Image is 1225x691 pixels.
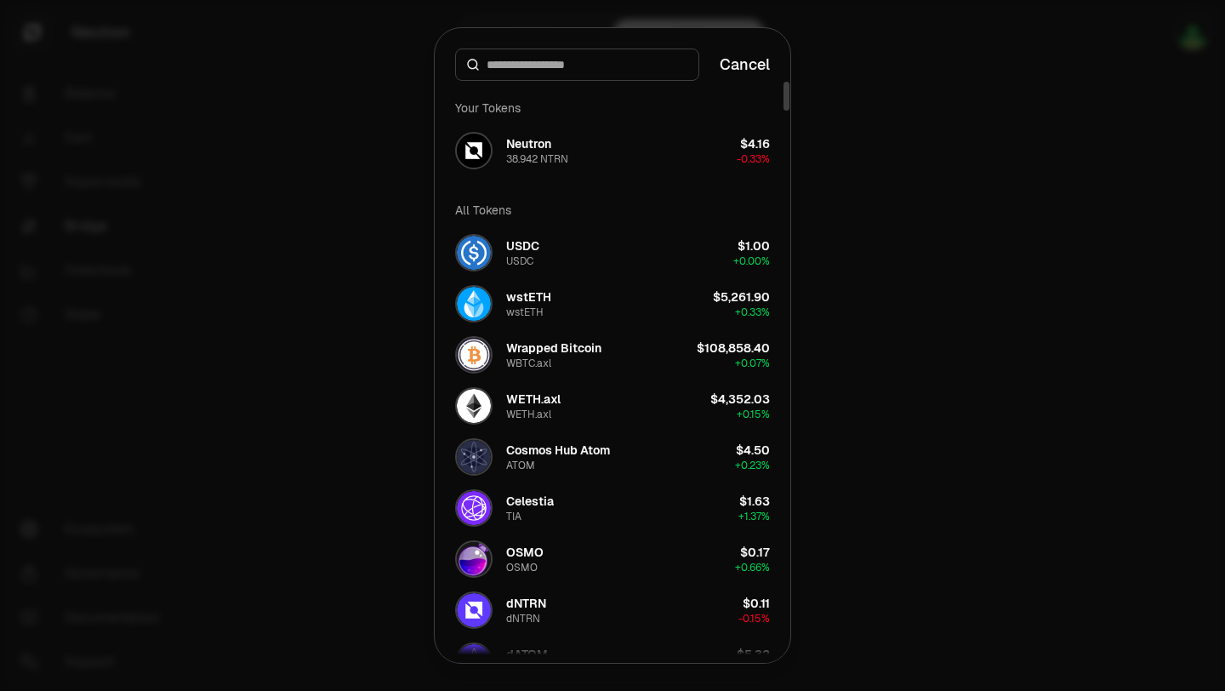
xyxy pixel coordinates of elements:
div: Your Tokens [445,91,780,125]
img: dATOM Logo [457,644,491,678]
div: WBTC.axl [506,357,551,370]
img: dNTRN Logo [457,593,491,627]
div: dNTRN [506,612,540,625]
button: OSMO LogoOSMOOSMO$0.17+0.66% [445,534,780,585]
img: WBTC.axl Logo [457,338,491,372]
img: wstETH Logo [457,287,491,321]
img: NTRN Logo [457,134,491,168]
div: All Tokens [445,193,780,227]
span: + 0.33% [735,306,770,319]
div: wstETH [506,306,544,319]
span: + 0.07% [735,357,770,370]
div: wstETH [506,288,551,306]
div: OSMO [506,561,538,574]
button: TIA LogoCelestiaTIA$1.63+1.37% [445,483,780,534]
button: WBTC.axl LogoWrapped BitcoinWBTC.axl$108,858.40+0.07% [445,329,780,380]
div: 38.942 NTRN [506,152,568,166]
div: USDC [506,254,533,268]
div: ATOM [506,459,535,472]
img: WETH.axl Logo [457,389,491,423]
div: dATOM [506,646,548,663]
div: $5,261.90 [713,288,770,306]
button: ATOM LogoCosmos Hub AtomATOM$4.50+0.23% [445,431,780,483]
button: dNTRN LogodNTRNdNTRN$0.11-0.15% [445,585,780,636]
span: + 0.23% [735,459,770,472]
img: TIA Logo [457,491,491,525]
div: $5.32 [737,646,770,663]
div: WETH.axl [506,391,561,408]
span: + 1.37% [738,510,770,523]
div: $0.11 [743,595,770,612]
div: $4,352.03 [710,391,770,408]
span: -0.33% [737,152,770,166]
button: wstETH LogowstETHwstETH$5,261.90+0.33% [445,278,780,329]
span: -0.15% [738,612,770,625]
div: Celestia [506,493,554,510]
button: WETH.axl LogoWETH.axlWETH.axl$4,352.03+0.15% [445,380,780,431]
div: $1.63 [739,493,770,510]
div: OSMO [506,544,544,561]
div: Neutron [506,135,551,152]
div: WETH.axl [506,408,551,421]
div: $4.50 [736,442,770,459]
div: $4.16 [740,135,770,152]
div: $1.00 [738,237,770,254]
div: dNTRN [506,595,546,612]
span: + 0.66% [735,561,770,574]
img: USDC Logo [457,236,491,270]
button: dATOM LogodATOM$5.32 [445,636,780,687]
button: NTRN LogoNeutron38.942 NTRN$4.16-0.33% [445,125,780,176]
img: OSMO Logo [457,542,491,576]
span: + 0.15% [737,408,770,421]
button: USDC LogoUSDCUSDC$1.00+0.00% [445,227,780,278]
div: Wrapped Bitcoin [506,340,601,357]
div: $108,858.40 [697,340,770,357]
div: $0.17 [740,544,770,561]
div: Cosmos Hub Atom [506,442,610,459]
div: TIA [506,510,521,523]
span: + 0.00% [733,254,770,268]
div: USDC [506,237,539,254]
button: Cancel [720,53,770,77]
img: ATOM Logo [457,440,491,474]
